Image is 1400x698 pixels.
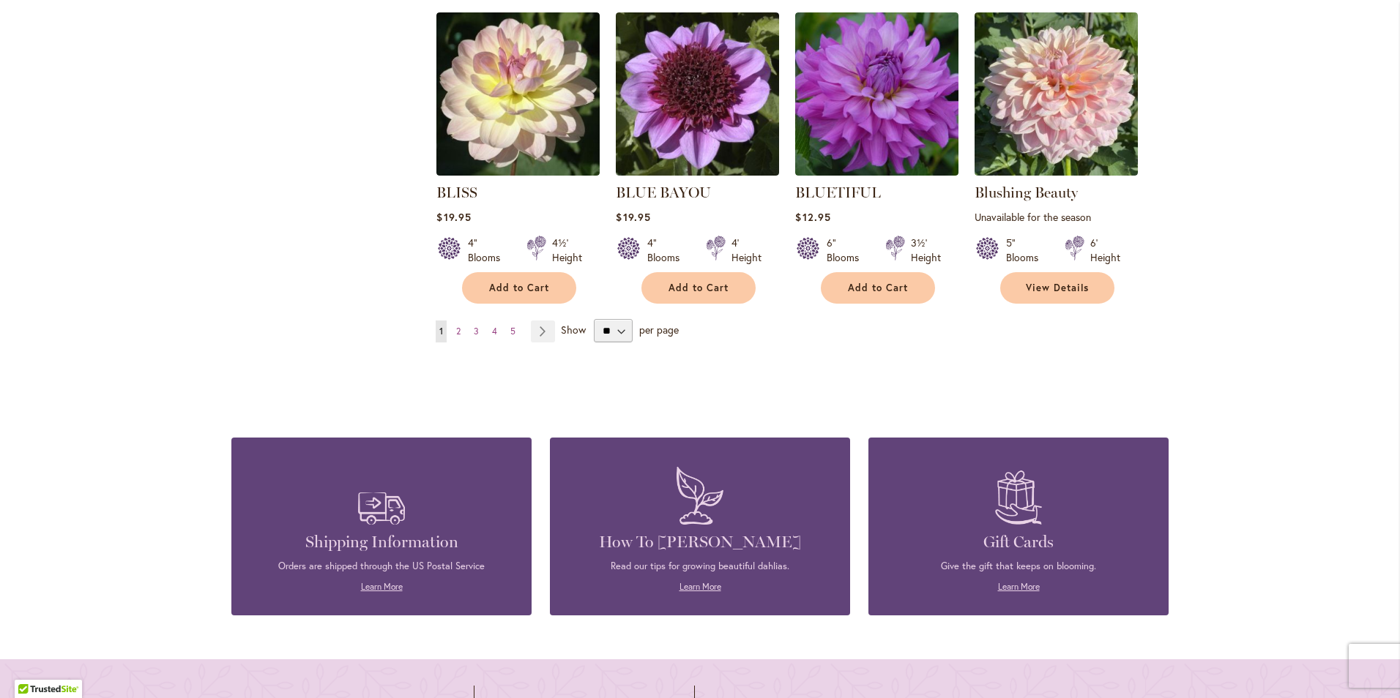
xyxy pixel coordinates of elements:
a: Bluetiful [795,165,958,179]
a: BLUETIFUL [795,184,881,201]
div: 4" Blooms [468,236,509,265]
span: View Details [1026,282,1089,294]
iframe: Launch Accessibility Center [11,646,52,687]
span: Show [561,323,586,337]
a: BLISS [436,184,477,201]
p: Read our tips for growing beautiful dahlias. [572,560,828,573]
a: BLISS [436,165,600,179]
div: 4½' Height [552,236,582,265]
div: 3½' Height [911,236,941,265]
span: 1 [439,326,443,337]
span: 3 [474,326,479,337]
h4: Gift Cards [890,532,1147,552]
img: BLISS [436,12,600,176]
button: Add to Cart [821,272,935,304]
h4: Shipping Information [253,532,510,552]
div: 4' Height [731,236,762,265]
p: Orders are shipped through the US Postal Service [253,560,510,573]
a: 2 [453,320,464,342]
span: per page [639,323,679,337]
div: 5" Blooms [1006,236,1047,265]
div: 6' Height [1090,236,1120,265]
a: Learn More [998,581,1040,592]
a: Blushing Beauty [975,165,1138,179]
span: 4 [492,326,497,337]
a: Learn More [679,581,721,592]
img: Bluetiful [795,12,958,176]
button: Add to Cart [462,272,576,304]
span: 2 [456,326,461,337]
span: 5 [510,326,515,337]
button: Add to Cart [641,272,756,304]
img: Blushing Beauty [975,12,1138,176]
a: Learn More [361,581,403,592]
a: 5 [507,320,519,342]
p: Unavailable for the season [975,210,1138,224]
span: $19.95 [436,210,471,224]
a: View Details [1000,272,1114,304]
h4: How To [PERSON_NAME] [572,532,828,552]
span: Add to Cart [669,282,729,294]
a: Blushing Beauty [975,184,1078,201]
a: 4 [488,320,501,342]
span: Add to Cart [848,282,908,294]
a: BLUE BAYOU [616,165,779,179]
span: $12.95 [795,210,830,224]
a: 3 [470,320,483,342]
p: Give the gift that keeps on blooming. [890,560,1147,573]
img: BLUE BAYOU [616,12,779,176]
div: 4" Blooms [647,236,688,265]
span: $19.95 [616,210,650,224]
div: 6" Blooms [827,236,868,265]
span: Add to Cart [489,282,549,294]
a: BLUE BAYOU [616,184,711,201]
